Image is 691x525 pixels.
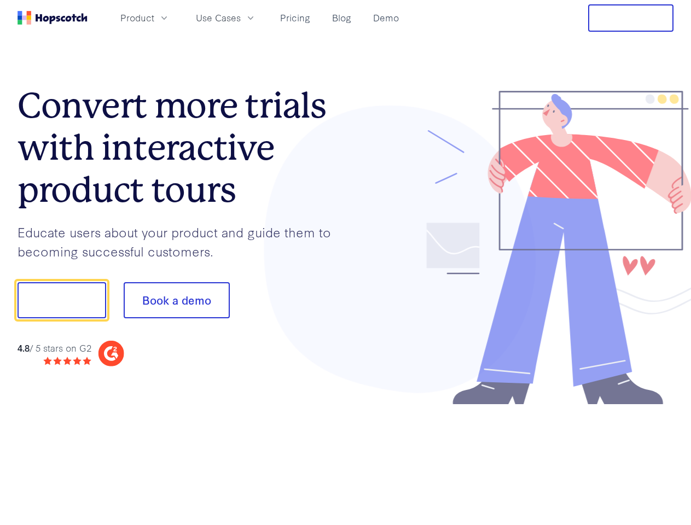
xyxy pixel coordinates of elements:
[196,11,241,25] span: Use Cases
[18,341,91,355] div: / 5 stars on G2
[18,223,346,260] p: Educate users about your product and guide them to becoming successful customers.
[18,11,88,25] a: Home
[114,9,176,27] button: Product
[18,85,346,211] h1: Convert more trials with interactive product tours
[124,282,230,318] button: Book a demo
[588,4,673,32] button: Free Trial
[18,282,106,318] button: Show me!
[120,11,154,25] span: Product
[328,9,356,27] a: Blog
[369,9,403,27] a: Demo
[276,9,315,27] a: Pricing
[189,9,263,27] button: Use Cases
[18,341,30,354] strong: 4.8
